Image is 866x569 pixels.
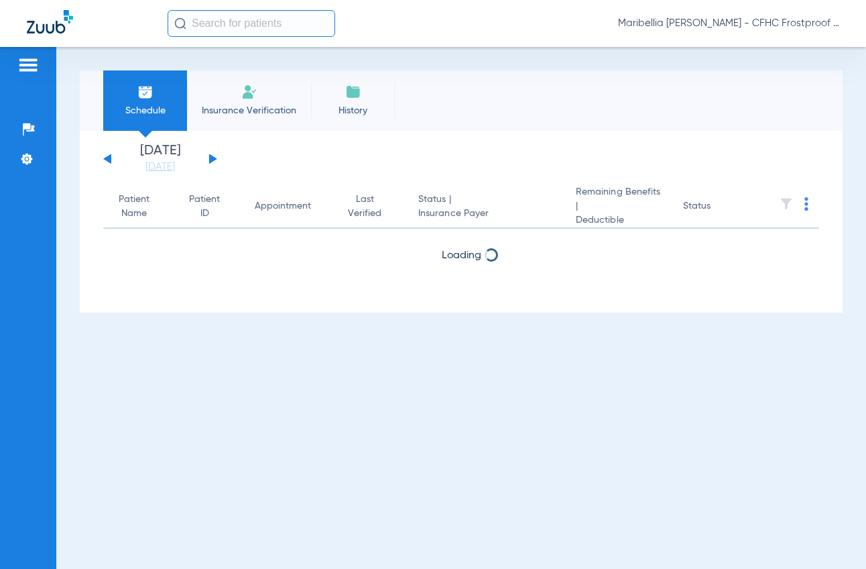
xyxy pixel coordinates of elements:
span: Maribellia [PERSON_NAME] - CFHC Frostproof Dental [618,17,839,30]
img: hamburger-icon [17,57,39,73]
span: Loading [442,250,481,261]
span: Insurance Payer [418,207,554,221]
span: History [321,104,385,117]
span: Deductible [576,213,662,227]
li: [DATE] [120,144,200,174]
span: Insurance Verification [197,104,301,117]
img: Schedule [137,84,153,100]
div: Patient Name [114,193,155,221]
div: Patient ID [188,193,221,221]
div: Appointment [255,199,324,213]
div: Patient ID [188,193,233,221]
img: filter.svg [780,197,793,211]
div: Patient Name [114,193,167,221]
a: [DATE] [120,160,200,174]
div: Last Verified [345,193,397,221]
span: Schedule [113,104,177,117]
img: Manual Insurance Verification [241,84,257,100]
div: Last Verified [345,193,385,221]
input: Search for patients [168,10,335,37]
img: Search Icon [174,17,186,30]
div: Appointment [255,199,311,213]
th: Status | [408,185,565,229]
img: Zuub Logo [27,10,73,34]
img: History [345,84,361,100]
th: Status [672,185,763,229]
img: group-dot-blue.svg [804,197,808,211]
th: Remaining Benefits | [565,185,672,229]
